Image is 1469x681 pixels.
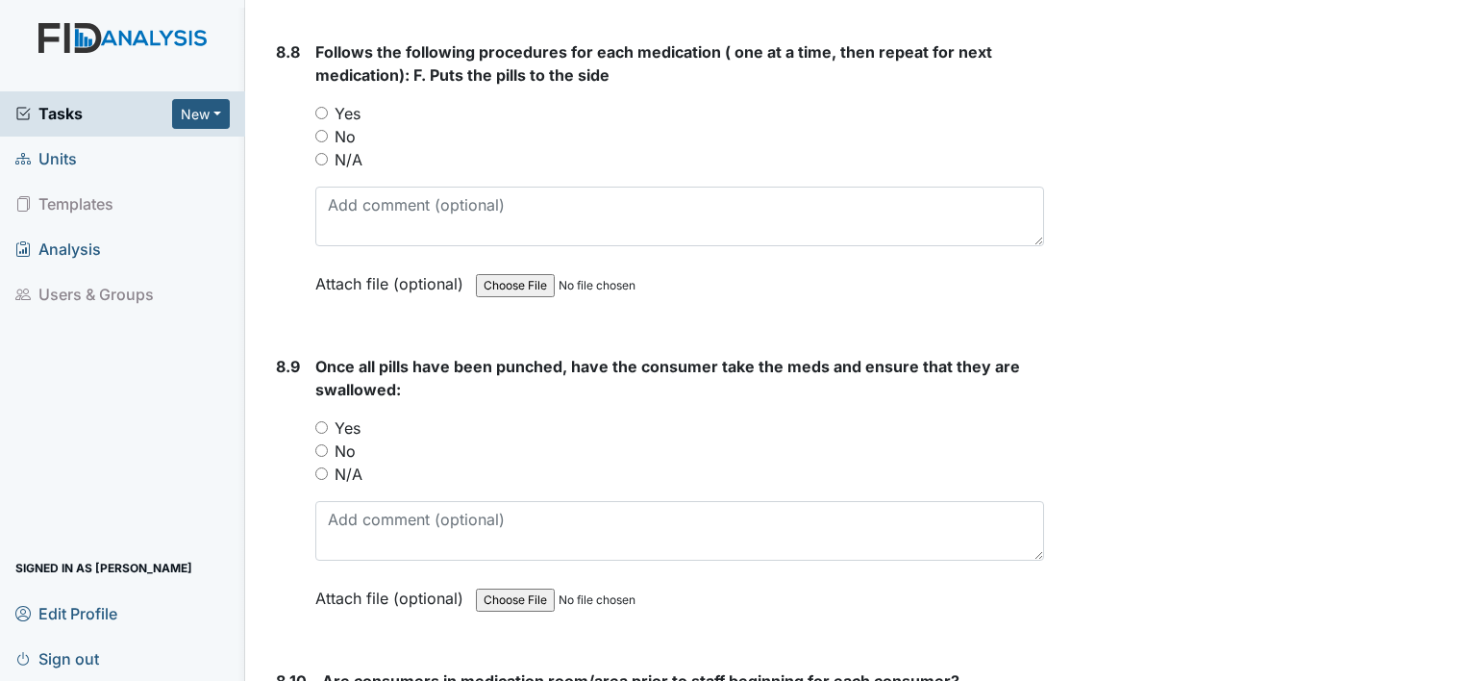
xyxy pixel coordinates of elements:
input: Yes [315,421,328,434]
label: No [335,125,356,148]
label: 8.8 [276,40,300,63]
span: Edit Profile [15,598,117,628]
span: Units [15,144,77,174]
input: No [315,444,328,457]
label: Yes [335,416,361,440]
span: Follows the following procedures for each medication ( one at a time, then repeat for next medica... [315,42,992,85]
button: New [172,99,230,129]
label: Yes [335,102,361,125]
span: Once all pills have been punched, have the consumer take the meds and ensure that they are swallo... [315,357,1020,399]
input: N/A [315,153,328,165]
label: N/A [335,463,362,486]
a: Tasks [15,102,172,125]
input: No [315,130,328,142]
label: Attach file (optional) [315,576,471,610]
span: Signed in as [PERSON_NAME] [15,553,192,583]
label: 8.9 [276,355,300,378]
input: Yes [315,107,328,119]
label: N/A [335,148,362,171]
input: N/A [315,467,328,480]
span: Sign out [15,643,99,673]
label: Attach file (optional) [315,262,471,295]
label: No [335,440,356,463]
span: Analysis [15,235,101,265]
